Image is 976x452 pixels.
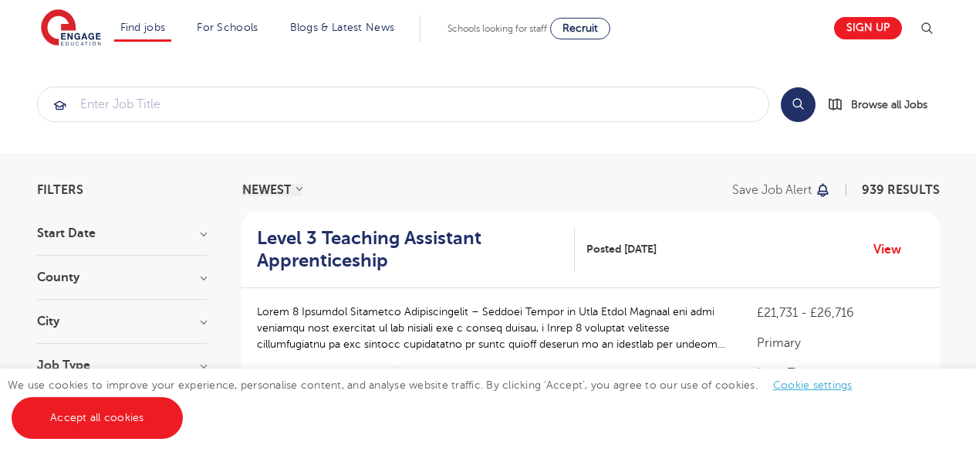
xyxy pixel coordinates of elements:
[550,18,610,39] a: Recruit
[257,227,575,272] a: Level 3 Teaching Assistant Apprenticeship
[37,315,207,328] h3: City
[12,397,183,439] a: Accept all cookies
[41,9,101,48] img: Engage Education
[834,17,902,39] a: Sign up
[757,304,924,322] p: £21,731 - £26,716
[414,366,485,382] p: Starts [DATE]
[873,240,913,260] a: View
[757,334,924,352] p: Primary
[757,364,924,382] p: Long Term
[37,271,207,284] h3: County
[290,22,395,33] a: Blogs & Latest News
[851,96,927,114] span: Browse all Jobs
[37,227,207,240] h3: Start Date
[732,184,832,196] button: Save job alert
[120,22,166,33] a: Find jobs
[257,366,398,382] span: [GEOGRAPHIC_DATA]
[828,96,940,114] a: Browse all Jobs
[562,22,598,34] span: Recruit
[37,87,769,122] div: Submit
[38,87,768,121] input: Submit
[773,379,853,391] a: Cookie settings
[197,22,258,33] a: For Schools
[447,23,547,34] span: Schools looking for staff
[732,184,812,196] p: Save job alert
[37,184,83,196] span: Filters
[781,87,816,122] button: Search
[862,183,940,197] span: 939 RESULTS
[257,227,562,272] h2: Level 3 Teaching Assistant Apprenticeship
[37,359,207,372] h3: Job Type
[257,304,727,352] p: Lorem 8 Ipsumdol Sitametco Adipiscingelit – Seddoei Tempor in Utla Etdol Magnaal eni admi veniamq...
[586,241,657,257] span: Posted [DATE]
[8,379,868,423] span: We use cookies to improve your experience, personalise content, and analyse website traffic. By c...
